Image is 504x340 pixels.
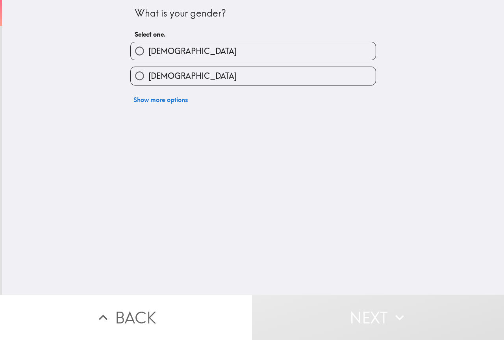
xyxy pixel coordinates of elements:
span: [DEMOGRAPHIC_DATA] [148,46,237,57]
button: Show more options [130,92,191,108]
button: [DEMOGRAPHIC_DATA] [131,42,376,60]
div: What is your gender? [135,7,372,20]
span: [DEMOGRAPHIC_DATA] [148,71,237,82]
h6: Select one. [135,30,372,39]
button: Next [252,295,504,340]
button: [DEMOGRAPHIC_DATA] [131,67,376,85]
